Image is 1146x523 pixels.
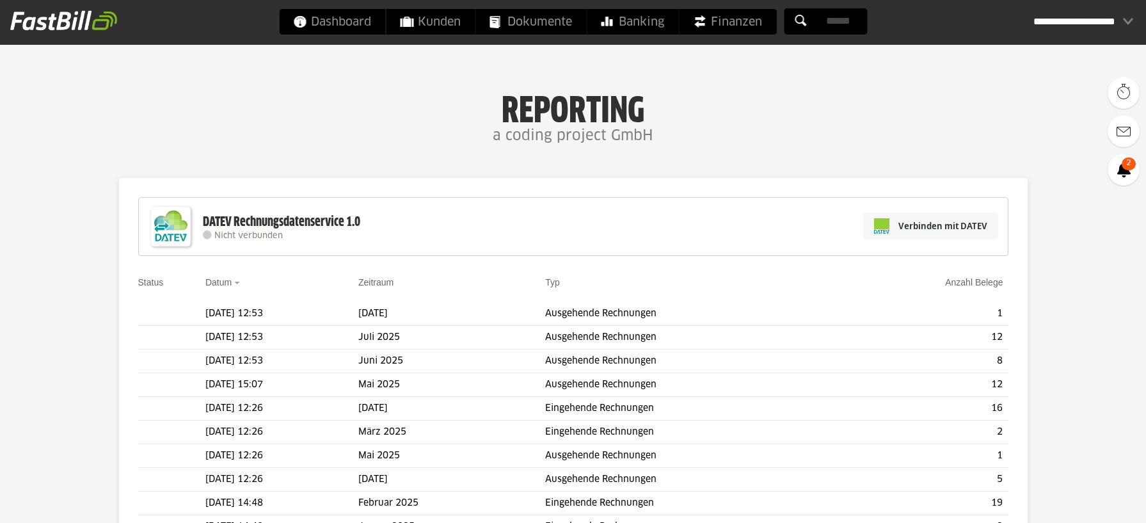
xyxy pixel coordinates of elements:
[489,9,572,35] span: Dokumente
[841,373,1008,397] td: 12
[386,9,475,35] a: Kunden
[545,350,841,373] td: Ausgehende Rechnungen
[475,9,586,35] a: Dokumente
[10,10,117,31] img: fastbill_logo_white.png
[358,444,545,468] td: Mai 2025
[205,326,358,350] td: [DATE] 12:53
[205,373,358,397] td: [DATE] 15:07
[545,302,841,326] td: Ausgehende Rechnungen
[545,444,841,468] td: Ausgehende Rechnungen
[945,277,1003,287] a: Anzahl Belege
[679,9,776,35] a: Finanzen
[545,397,841,421] td: Eingehende Rechnungen
[293,9,371,35] span: Dashboard
[601,9,664,35] span: Banking
[205,492,358,515] td: [DATE] 14:48
[358,277,394,287] a: Zeitraum
[145,201,196,252] img: DATEV-Datenservice Logo
[358,421,545,444] td: März 2025
[841,468,1008,492] td: 5
[358,350,545,373] td: Juni 2025
[841,302,1008,326] td: 1
[863,213,998,239] a: Verbinden mit DATEV
[205,468,358,492] td: [DATE] 12:26
[1108,154,1140,186] a: 2
[1122,157,1136,170] span: 2
[205,350,358,373] td: [DATE] 12:53
[234,282,243,284] img: sort_desc.gif
[1047,485,1133,517] iframe: Öffnet ein Widget, in dem Sie weitere Informationen finden
[358,373,545,397] td: Mai 2025
[205,302,358,326] td: [DATE] 12:53
[841,492,1008,515] td: 19
[841,326,1008,350] td: 12
[358,492,545,515] td: Februar 2025
[358,397,545,421] td: [DATE]
[400,9,461,35] span: Kunden
[545,277,560,287] a: Typ
[545,421,841,444] td: Eingehende Rechnungen
[358,326,545,350] td: Juli 2025
[874,218,889,234] img: pi-datev-logo-farbig-24.svg
[205,277,232,287] a: Datum
[898,220,987,232] span: Verbinden mit DATEV
[128,90,1018,124] h1: Reporting
[203,214,360,230] div: DATEV Rechnungsdatenservice 1.0
[841,444,1008,468] td: 1
[279,9,385,35] a: Dashboard
[205,421,358,444] td: [DATE] 12:26
[545,373,841,397] td: Ausgehende Rechnungen
[841,350,1008,373] td: 8
[587,9,678,35] a: Banking
[693,9,762,35] span: Finanzen
[841,421,1008,444] td: 2
[358,302,545,326] td: [DATE]
[545,326,841,350] td: Ausgehende Rechnungen
[214,232,283,240] span: Nicht verbunden
[205,397,358,421] td: [DATE] 12:26
[358,468,545,492] td: [DATE]
[545,492,841,515] td: Eingehende Rechnungen
[205,444,358,468] td: [DATE] 12:26
[841,397,1008,421] td: 16
[138,277,164,287] a: Status
[545,468,841,492] td: Ausgehende Rechnungen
